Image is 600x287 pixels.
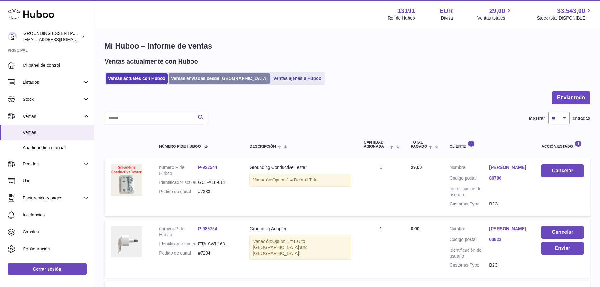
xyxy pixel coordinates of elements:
div: Ref de Huboo [388,15,415,21]
span: Total pagado [411,141,427,149]
dt: Identificador actual [159,180,198,186]
div: Grounding Conductive Tester [249,164,351,170]
a: P-985754 [198,226,217,231]
span: Pedidos [23,161,83,167]
a: P-922544 [198,165,217,170]
div: Acción/Estado [541,140,584,149]
td: 1 [357,220,404,278]
span: Configuración [23,246,89,252]
dt: Identificador actual [159,241,198,247]
dt: Pedido de canal [159,250,198,256]
span: Descripción [249,145,276,149]
span: Facturación y pagos [23,195,83,201]
dd: B2C [489,201,529,207]
span: Stock total DISPONIBLE [537,15,592,21]
a: 33.543,00 Stock total DISPONIBLE [537,7,592,21]
a: Ventas ajenas a Huboo [271,73,324,84]
dt: Código postal [449,237,489,244]
span: entradas [573,115,590,121]
span: Añadir pedido manual [23,145,89,151]
td: 1 [357,158,404,216]
dt: Nombre [449,164,489,172]
span: 29,00 [411,165,422,170]
button: Enviar todo [552,91,590,104]
dd: B2C [489,262,529,268]
dd: ETA-SWI-1601 [198,241,237,247]
a: Ventas actuales con Huboo [106,73,168,84]
a: 80796 [489,175,529,181]
a: Ventas enviadas desde [GEOGRAPHIC_DATA] [169,73,270,84]
span: 33.543,00 [557,7,585,15]
a: Cerrar sesión [8,263,87,275]
span: 0,00 [411,226,419,231]
span: Listados [23,79,83,85]
span: [EMAIL_ADDRESS][DOMAIN_NAME] [23,37,93,42]
dt: Identificación del usuario [449,247,489,259]
a: [PERSON_NAME] [489,164,529,170]
dd: GCT-ALL-611 [198,180,237,186]
span: Mi panel de control [23,62,89,68]
dd: #7283 [198,189,237,195]
dt: Código postal [449,175,489,183]
img: 2_aed135bd-6c55-4d21-905c-c7ea06f9ec1e.jpg [111,226,142,257]
span: Ventas [23,129,89,135]
img: 131911721137804.jpg [111,164,142,196]
button: Cancelar [541,164,584,177]
dt: Pedido de canal [159,189,198,195]
div: Grounding Adapter [249,226,351,232]
span: Incidencias [23,212,89,218]
dt: Customer Type [449,262,489,268]
div: Variación: [249,235,351,260]
h1: Mi Huboo – Informe de ventas [105,41,590,51]
strong: 13191 [397,7,415,15]
button: Cancelar [541,226,584,239]
span: número P de Huboo [159,145,201,149]
span: Stock [23,96,83,102]
dt: Nombre [449,226,489,233]
span: Ventas totales [477,15,512,21]
label: Mostrar [529,115,545,121]
span: Ventas [23,113,83,119]
span: Option 1 = Default Title; [272,177,319,182]
img: internalAdmin-13191@internal.huboo.com [8,32,17,41]
div: Cliente [449,140,529,149]
div: Divisa [441,15,453,21]
h2: Ventas actualmente con Huboo [105,57,198,66]
a: 29,00 Ventas totales [477,7,512,21]
a: 63822 [489,237,529,243]
span: Cantidad ASIGNADA [364,141,388,149]
a: [PERSON_NAME] [489,226,529,232]
button: Enviar [541,242,584,255]
dt: Identificación del usuario [449,186,489,198]
span: Canales [23,229,89,235]
span: Option 1 = EU to [GEOGRAPHIC_DATA] and [GEOGRAPHIC_DATA]; [253,239,307,256]
span: Uso [23,178,89,184]
div: GROUNDING ESSENTIALS INTERNATIONAL SLU [23,31,80,43]
div: Variación: [249,174,351,187]
dd: #7204 [198,250,237,256]
dt: número P de Huboo [159,164,198,176]
dt: Customer Type [449,201,489,207]
strong: EUR [440,7,453,15]
span: 29,00 [489,7,505,15]
dt: número P de Huboo [159,226,198,238]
